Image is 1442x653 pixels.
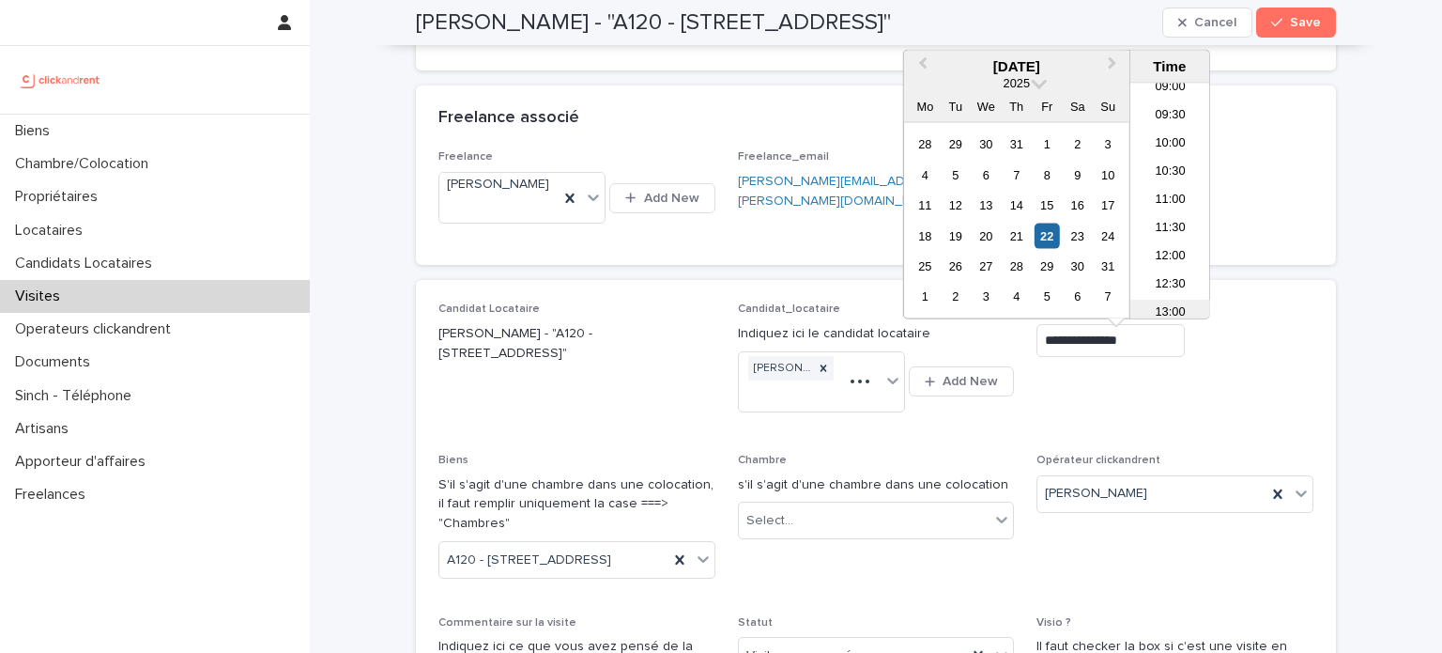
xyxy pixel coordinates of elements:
[8,420,84,438] p: Artisans
[748,356,813,381] div: [PERSON_NAME]
[1130,159,1210,187] li: 10:30
[974,254,999,279] div: Choose Wednesday, 27 August 2025
[1004,162,1029,187] div: Choose Thursday, 7 August 2025
[943,284,968,309] div: Choose Tuesday, 2 September 2025
[8,387,146,405] p: Sinch - Téléphone
[1096,254,1121,279] div: Choose Sunday, 31 August 2025
[910,129,1123,312] div: month 2025-08
[644,192,699,205] span: Add New
[1065,162,1090,187] div: Choose Saturday, 9 August 2025
[904,58,1129,75] div: [DATE]
[1290,16,1321,29] span: Save
[1256,8,1336,38] button: Save
[738,175,951,208] a: [PERSON_NAME][EMAIL_ADDRESS][PERSON_NAME][DOMAIN_NAME]
[738,455,787,466] span: Chambre
[974,193,999,218] div: Choose Wednesday, 13 August 2025
[1065,223,1090,248] div: Choose Saturday, 23 August 2025
[1096,132,1121,157] div: Choose Sunday, 3 August 2025
[1130,102,1210,131] li: 09:30
[438,151,493,163] span: Freelance
[1004,94,1029,119] div: Th
[913,193,938,218] div: Choose Monday, 11 August 2025
[1096,223,1121,248] div: Choose Sunday, 24 August 2025
[943,94,968,119] div: Tu
[8,255,167,272] p: Candidats Locataires
[1130,300,1210,328] li: 13:00
[738,475,1015,495] p: s'il s'agit d'une chambre dans une colocation
[8,453,161,471] p: Apporteur d'affaires
[974,162,999,187] div: Choose Wednesday, 6 August 2025
[738,151,829,163] span: Freelance_email
[913,94,938,119] div: Mo
[1035,223,1060,248] div: Choose Friday, 22 August 2025
[1035,284,1060,309] div: Choose Friday, 5 September 2025
[8,288,75,305] p: Visites
[1004,254,1029,279] div: Choose Thursday, 28 August 2025
[438,617,576,629] span: Commentaire sur la visite
[974,94,999,119] div: We
[8,320,186,338] p: Operateurs clickandrent
[1194,16,1236,29] span: Cancel
[8,222,98,240] p: Locataires
[1130,131,1210,159] li: 10:00
[1065,94,1090,119] div: Sa
[1045,484,1147,504] span: [PERSON_NAME]
[943,223,968,248] div: Choose Tuesday, 19 August 2025
[1130,187,1210,215] li: 11:00
[1099,53,1129,83] button: Next Month
[1004,223,1029,248] div: Choose Thursday, 21 August 2025
[1135,58,1204,75] div: Time
[1036,617,1071,629] span: Visio ?
[1096,94,1121,119] div: Su
[746,511,793,531] div: Select...
[447,551,611,570] span: A120 - [STREET_ADDRESS]
[913,132,938,157] div: Choose Monday, 28 July 2025
[1065,193,1090,218] div: Choose Saturday, 16 August 2025
[15,61,106,99] img: UCB0brd3T0yccxBKYDjQ
[438,455,468,466] span: Biens
[1130,215,1210,243] li: 11:30
[1004,284,1029,309] div: Choose Thursday, 4 September 2025
[913,284,938,309] div: Choose Monday, 1 September 2025
[8,155,163,173] p: Chambre/Colocation
[8,486,100,504] p: Freelances
[1036,455,1160,466] span: Opérateur clickandrent
[1004,193,1029,218] div: Choose Thursday, 14 August 2025
[8,353,105,371] p: Documents
[1004,76,1030,90] span: 2025
[913,162,938,187] div: Choose Monday, 4 August 2025
[738,617,773,629] span: Statut
[438,324,715,364] p: [PERSON_NAME] - "A120 - [STREET_ADDRESS]"
[974,223,999,248] div: Choose Wednesday, 20 August 2025
[1004,132,1029,157] div: Choose Thursday, 31 July 2025
[1035,193,1060,218] div: Choose Friday, 15 August 2025
[1130,243,1210,272] li: 12:00
[609,183,714,213] button: Add New
[1130,74,1210,102] li: 09:00
[438,303,540,315] span: Candidat Locataire
[974,284,999,309] div: Choose Wednesday, 3 September 2025
[738,303,840,315] span: Candidat_locataire
[1035,162,1060,187] div: Choose Friday, 8 August 2025
[943,132,968,157] div: Choose Tuesday, 29 July 2025
[1096,284,1121,309] div: Choose Sunday, 7 September 2025
[943,375,998,388] span: Add New
[738,324,1015,344] p: Indiquez ici le candidat locataire
[438,475,715,534] p: S'il s'agit d'une chambre dans une colocation, il faut remplir uniquement la case ===> "Chambres"
[909,366,1014,396] button: Add New
[1096,193,1121,218] div: Choose Sunday, 17 August 2025
[1035,132,1060,157] div: Choose Friday, 1 August 2025
[438,108,579,129] h2: Freelance associé
[974,132,999,157] div: Choose Wednesday, 30 July 2025
[1065,284,1090,309] div: Choose Saturday, 6 September 2025
[8,122,65,140] p: Biens
[906,53,936,83] button: Previous Month
[1065,132,1090,157] div: Choose Saturday, 2 August 2025
[1162,8,1252,38] button: Cancel
[943,193,968,218] div: Choose Tuesday, 12 August 2025
[1065,254,1090,279] div: Choose Saturday, 30 August 2025
[943,162,968,187] div: Choose Tuesday, 5 August 2025
[447,175,549,194] span: [PERSON_NAME]
[1096,162,1121,187] div: Choose Sunday, 10 August 2025
[416,9,891,37] h2: [PERSON_NAME] - "A120 - [STREET_ADDRESS]"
